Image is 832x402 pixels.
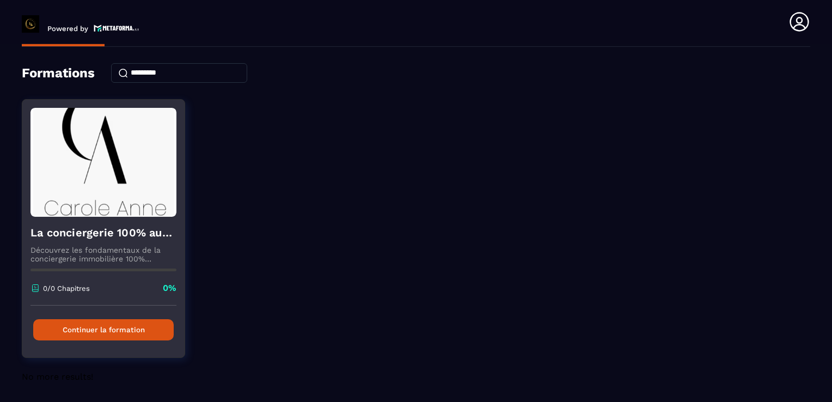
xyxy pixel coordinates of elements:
button: Continuer la formation [33,319,174,340]
img: formation-background [30,108,176,217]
img: logo-branding [22,15,39,33]
p: Powered by [47,25,88,33]
img: logo [94,23,139,33]
h4: Formations [22,65,95,81]
p: 0/0 Chapitres [43,284,90,293]
span: No more results! [22,371,93,382]
a: formation-backgroundLa conciergerie 100% automatiséeDécouvrez les fondamentaux de la conciergerie... [22,99,199,371]
p: 0% [163,282,176,294]
h4: La conciergerie 100% automatisée [30,225,176,240]
p: Découvrez les fondamentaux de la conciergerie immobilière 100% automatisée. Cette formation est c... [30,246,176,263]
